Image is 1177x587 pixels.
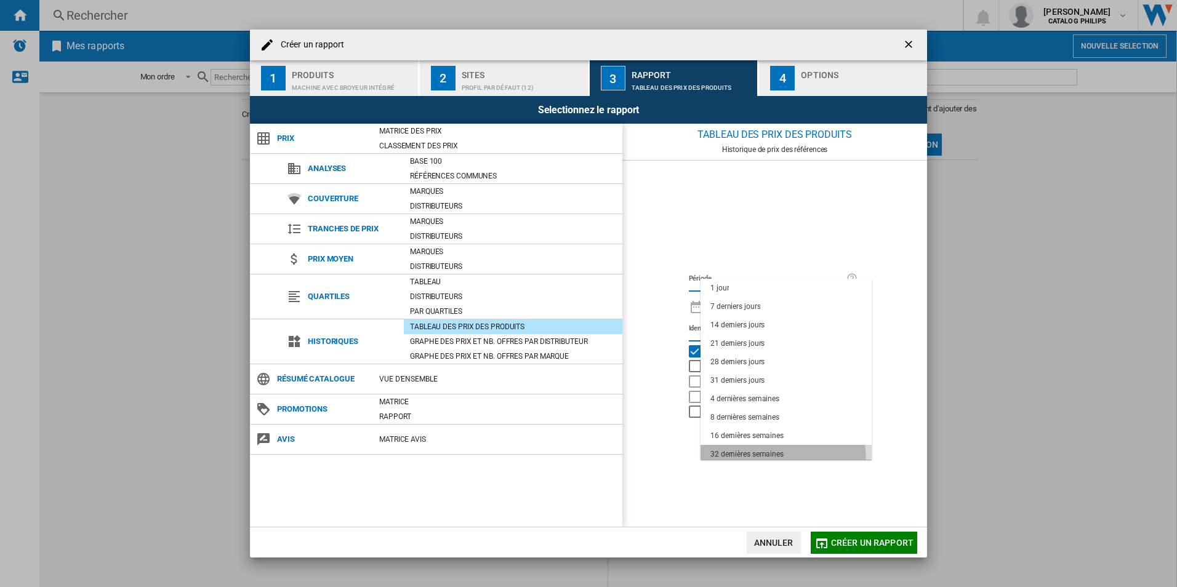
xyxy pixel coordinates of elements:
div: 31 derniers jours [710,375,765,386]
div: 7 derniers jours [710,301,760,312]
div: 8 dernières semaines [710,412,779,423]
div: 1 jour [710,283,729,293]
div: 28 derniers jours [710,357,765,367]
div: 21 derniers jours [710,338,765,349]
div: 14 derniers jours [710,320,765,330]
div: 4 dernières semaines [710,394,779,404]
div: 32 dernières semaines [710,449,784,460]
div: 16 dernières semaines [710,431,784,441]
